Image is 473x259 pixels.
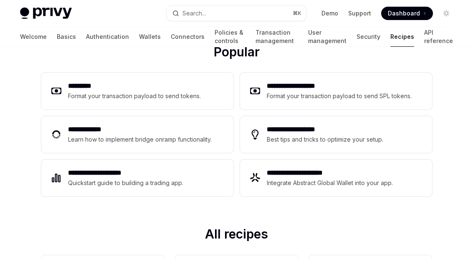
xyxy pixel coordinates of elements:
div: Quickstart guide to building a trading app. [68,178,184,188]
a: Transaction management [255,27,298,47]
a: Policies & controls [215,27,245,47]
a: Security [357,27,380,47]
span: Dashboard [388,9,420,18]
a: Authentication [86,27,129,47]
h2: All recipes [41,226,432,245]
button: Toggle dark mode [440,7,453,20]
div: Search... [182,8,206,18]
a: Recipes [390,27,414,47]
div: Format your transaction payload to send tokens. [68,91,201,101]
a: API reference [424,27,453,47]
a: User management [308,27,347,47]
a: Demo [321,9,338,18]
a: **** ****Format your transaction payload to send tokens. [41,73,233,109]
div: Format your transaction payload to send SPL tokens. [267,91,412,101]
div: Best tips and tricks to optimize your setup. [267,135,384,145]
img: light logo [20,8,72,19]
button: Open search [167,6,306,21]
a: **** **** ***Learn how to implement bridge onramp functionality. [41,116,233,153]
a: Support [348,9,371,18]
h2: Popular [41,44,432,63]
span: ⌘ K [293,10,301,17]
a: Wallets [139,27,161,47]
a: Connectors [171,27,205,47]
div: Integrate Abstract Global Wallet into your app. [267,178,394,188]
a: Welcome [20,27,47,47]
a: Dashboard [381,7,433,20]
div: Learn how to implement bridge onramp functionality. [68,135,214,145]
a: Basics [57,27,76,47]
